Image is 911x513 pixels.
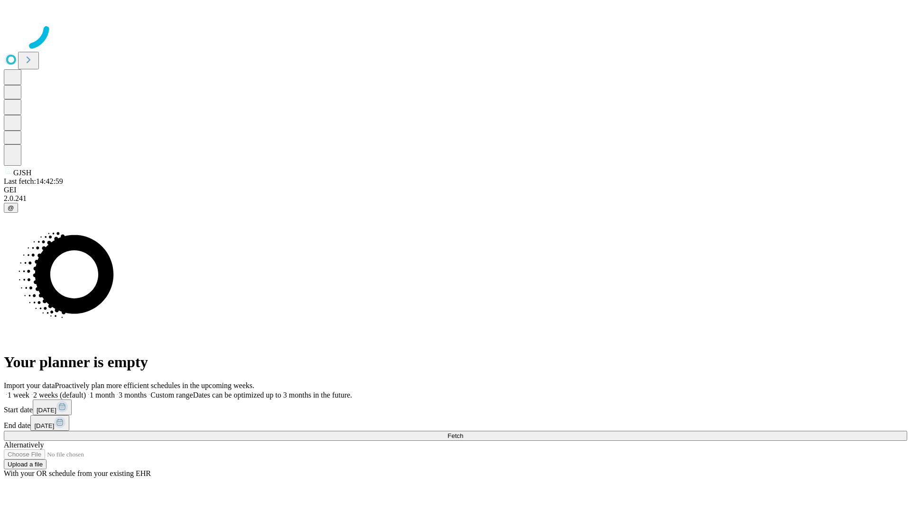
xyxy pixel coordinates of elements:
[33,399,72,415] button: [DATE]
[55,381,254,389] span: Proactively plan more efficient schedules in the upcoming weeks.
[4,194,907,203] div: 2.0.241
[90,391,115,399] span: 1 month
[34,422,54,429] span: [DATE]
[4,469,151,477] span: With your OR schedule from your existing EHR
[4,381,55,389] span: Import your data
[4,459,46,469] button: Upload a file
[150,391,193,399] span: Custom range
[8,204,14,211] span: @
[4,177,63,185] span: Last fetch: 14:42:59
[4,186,907,194] div: GEI
[4,203,18,213] button: @
[4,353,907,371] h1: Your planner is empty
[119,391,147,399] span: 3 months
[4,399,907,415] div: Start date
[30,415,69,431] button: [DATE]
[4,441,44,449] span: Alternatively
[4,415,907,431] div: End date
[8,391,29,399] span: 1 week
[447,432,463,439] span: Fetch
[193,391,352,399] span: Dates can be optimized up to 3 months in the future.
[4,431,907,441] button: Fetch
[33,391,86,399] span: 2 weeks (default)
[13,169,31,177] span: GJSH
[37,407,56,414] span: [DATE]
